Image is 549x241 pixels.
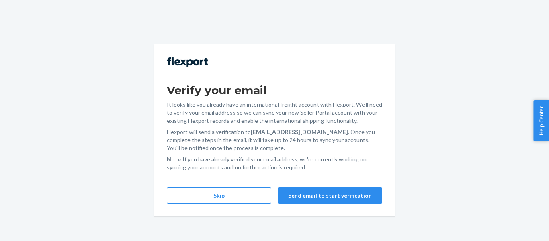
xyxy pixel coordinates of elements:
[167,187,271,204] button: Skip
[251,128,348,135] strong: [EMAIL_ADDRESS][DOMAIN_NAME]
[167,156,182,163] strong: Note:
[167,128,382,152] p: Flexport will send a verification to . Once you complete the steps in the email, it will take up ...
[167,155,382,171] p: If you have already verified your email address, we're currently working on syncing your accounts...
[167,83,382,97] h1: Verify your email
[167,101,382,125] p: It looks like you already have an international freight account with Flexport. We'll need to veri...
[533,100,549,141] button: Help Center
[167,57,208,67] img: Flexport logo
[278,187,382,204] button: Send email to start verification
